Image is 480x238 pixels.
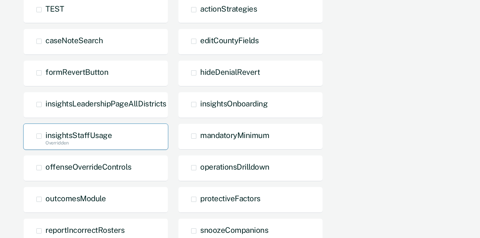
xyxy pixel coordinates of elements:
span: protectiveFactors [200,194,260,203]
span: insightsOnboarding [200,99,268,108]
span: insightsLeadershipPageAllDistricts [45,99,166,108]
span: editCountyFields [200,36,259,45]
span: caseNoteSearch [45,36,103,45]
span: actionStrategies [200,4,257,13]
span: snoozeCompanions [200,225,268,234]
span: outcomesModule [45,194,106,203]
span: operationsDrilldown [200,162,269,171]
span: formRevertButton [45,67,108,76]
span: insightsStaffUsage [45,131,112,140]
span: mandatoryMinimum [200,131,269,140]
span: reportIncorrectRosters [45,225,124,234]
span: TEST [45,4,64,13]
span: hideDenialRevert [200,67,260,76]
span: offenseOverrideControls [45,162,132,171]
